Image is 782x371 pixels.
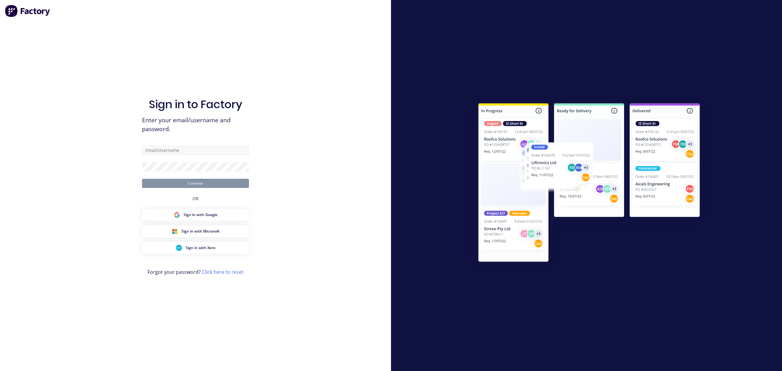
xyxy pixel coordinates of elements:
span: Sign in with Microsoft [181,229,220,234]
a: Click here to reset [202,269,243,275]
img: Microsoft Sign in [172,228,178,234]
span: Enter your email/username and password. [142,116,249,134]
button: Xero Sign inSign in with Xero [142,242,249,254]
img: Factory [5,5,51,17]
img: Sign in [465,91,713,276]
img: Xero Sign in [176,245,182,251]
button: Continue [142,179,249,188]
span: Sign in with Google [184,212,217,218]
button: Google Sign inSign in with Google [142,209,249,221]
input: Email/Username [142,146,249,155]
button: Microsoft Sign inSign in with Microsoft [142,226,249,237]
span: Forgot your password? [148,268,243,276]
div: OR [192,188,199,209]
img: Google Sign in [174,212,180,218]
h1: Sign in to Factory [149,98,242,111]
span: Sign in with Xero [186,245,215,251]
